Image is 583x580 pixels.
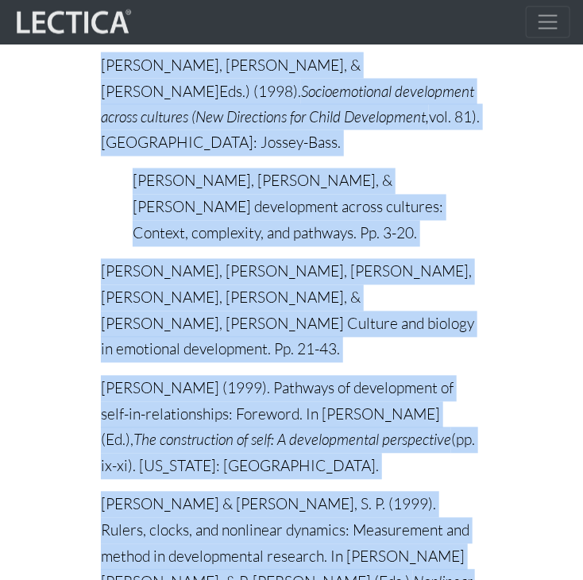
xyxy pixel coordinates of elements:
[133,431,451,450] i: The construction of self: A developmental perspective
[13,7,132,37] img: lecticalive
[101,52,482,157] p: [PERSON_NAME], [PERSON_NAME], & [PERSON_NAME]Eds.) (1998). vol. 81). [GEOGRAPHIC_DATA]: Jossey-Bass.
[101,259,482,363] p: [PERSON_NAME], [PERSON_NAME], [PERSON_NAME], [PERSON_NAME], [PERSON_NAME], & [PERSON_NAME], [PERS...
[101,376,482,480] p: [PERSON_NAME] (1999). Pathways of development of self-in-relationships: Foreword. In [PERSON_NAME...
[133,168,482,246] p: [PERSON_NAME], [PERSON_NAME], & [PERSON_NAME] development across cultures: Context, complexity, a...
[526,6,570,38] button: Toggle navigation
